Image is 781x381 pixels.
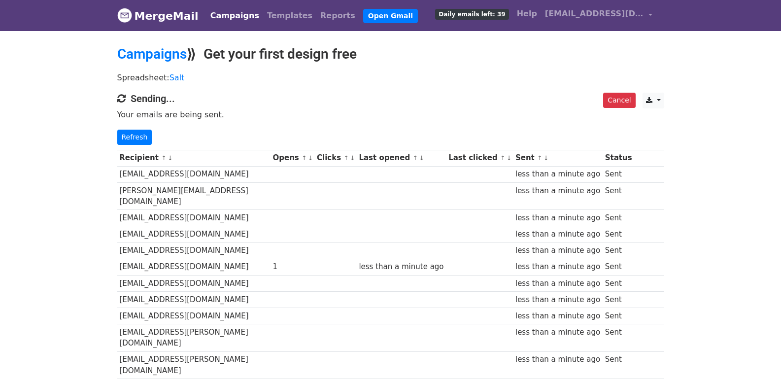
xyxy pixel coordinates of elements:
th: Last clicked [446,150,513,166]
div: 1 [272,261,312,273]
td: [EMAIL_ADDRESS][DOMAIN_NAME] [117,308,271,324]
td: Sent [603,182,634,210]
td: [EMAIL_ADDRESS][DOMAIN_NAME] [117,166,271,182]
td: [EMAIL_ADDRESS][DOMAIN_NAME] [117,291,271,308]
td: [EMAIL_ADDRESS][PERSON_NAME][DOMAIN_NAME] [117,324,271,352]
td: [EMAIL_ADDRESS][DOMAIN_NAME] [117,242,271,259]
a: ↓ [350,154,355,162]
div: less than a minute ago [359,261,443,273]
a: ↓ [308,154,313,162]
a: ↓ [507,154,512,162]
span: [EMAIL_ADDRESS][DOMAIN_NAME] [545,8,644,20]
a: ↑ [302,154,307,162]
td: [EMAIL_ADDRESS][DOMAIN_NAME] [117,275,271,291]
td: Sent [603,226,634,242]
td: [EMAIL_ADDRESS][PERSON_NAME][DOMAIN_NAME] [117,351,271,379]
a: ↑ [537,154,543,162]
div: less than a minute ago [515,169,600,180]
div: less than a minute ago [515,327,600,338]
td: Sent [603,324,634,352]
td: Sent [603,275,634,291]
p: Your emails are being sent. [117,109,664,120]
a: Open Gmail [363,9,418,23]
div: less than a minute ago [515,354,600,365]
img: MergeMail logo [117,8,132,23]
td: [EMAIL_ADDRESS][DOMAIN_NAME] [117,259,271,275]
div: less than a minute ago [515,185,600,197]
td: [EMAIL_ADDRESS][DOMAIN_NAME] [117,226,271,242]
th: Last opened [357,150,446,166]
div: less than a minute ago [515,261,600,273]
a: ↑ [161,154,167,162]
a: ↓ [543,154,549,162]
a: Campaigns [206,6,263,26]
a: MergeMail [117,5,199,26]
td: [EMAIL_ADDRESS][DOMAIN_NAME] [117,210,271,226]
a: Refresh [117,130,152,145]
h4: Sending... [117,93,664,104]
td: Sent [603,259,634,275]
div: less than a minute ago [515,294,600,306]
a: Cancel [603,93,635,108]
a: Reports [316,6,359,26]
a: Campaigns [117,46,187,62]
a: ↑ [500,154,506,162]
span: Daily emails left: 39 [435,9,509,20]
a: ↑ [343,154,349,162]
td: Sent [603,351,634,379]
td: Sent [603,291,634,308]
td: Sent [603,166,634,182]
h2: ⟫ Get your first design free [117,46,664,63]
a: [EMAIL_ADDRESS][DOMAIN_NAME] [541,4,656,27]
div: less than a minute ago [515,311,600,322]
a: Help [513,4,541,24]
a: ↓ [168,154,173,162]
div: less than a minute ago [515,229,600,240]
p: Spreadsheet: [117,72,664,83]
a: ↑ [412,154,418,162]
th: Opens [271,150,315,166]
a: ↓ [419,154,424,162]
div: less than a minute ago [515,212,600,224]
a: Salt [170,73,185,82]
th: Recipient [117,150,271,166]
td: Sent [603,242,634,259]
th: Clicks [314,150,356,166]
td: [PERSON_NAME][EMAIL_ADDRESS][DOMAIN_NAME] [117,182,271,210]
th: Status [603,150,634,166]
a: Daily emails left: 39 [431,4,512,24]
td: Sent [603,308,634,324]
div: less than a minute ago [515,278,600,289]
a: Templates [263,6,316,26]
th: Sent [513,150,603,166]
td: Sent [603,210,634,226]
div: less than a minute ago [515,245,600,256]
